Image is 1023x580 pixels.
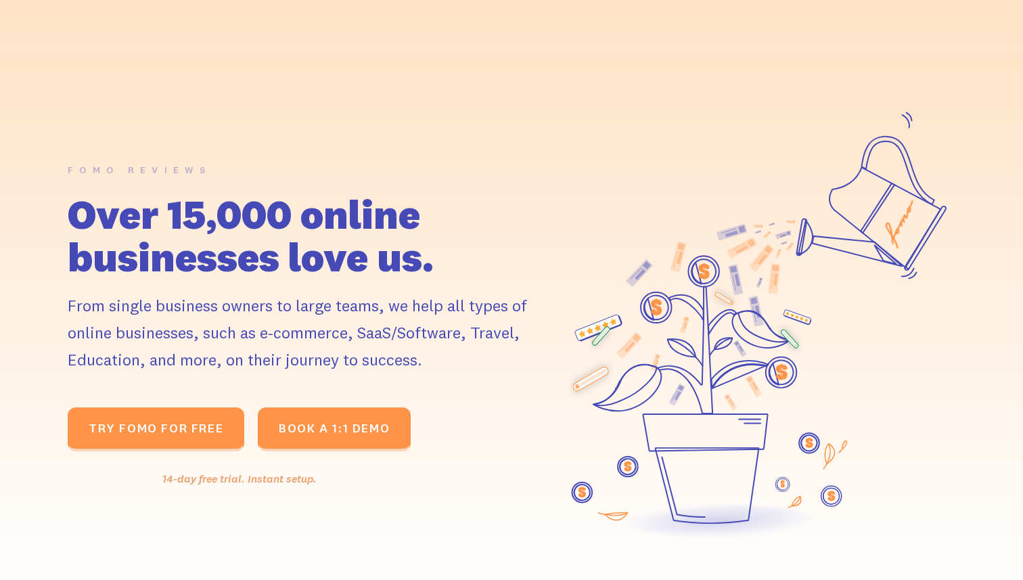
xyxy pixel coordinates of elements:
[258,407,411,451] a: BOOK A 1:1 DEMO
[68,292,548,373] div: From single business owners to large teams, we help all types of online businesses, such as e-com...
[68,160,211,180] div: FOMO REVIEWS
[68,193,548,278] h1: Over 15,000 online businesses love us.
[68,407,244,451] a: TRY fomo for FREE
[68,469,411,489] div: 14-day free trial. Instant setup.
